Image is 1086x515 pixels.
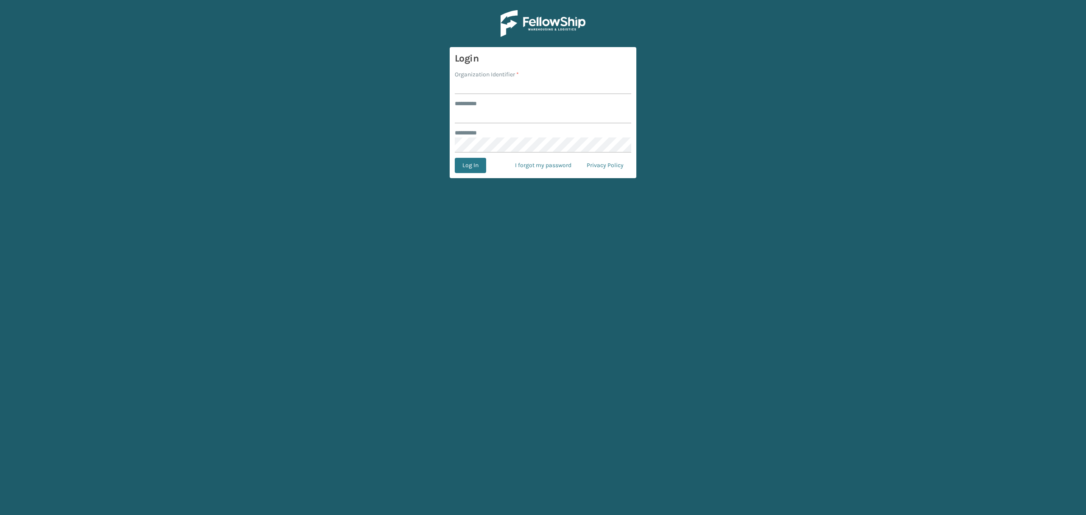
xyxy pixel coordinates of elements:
[507,158,579,173] a: I forgot my password
[455,52,631,65] h3: Login
[579,158,631,173] a: Privacy Policy
[455,158,486,173] button: Log In
[455,70,519,79] label: Organization Identifier
[501,10,585,37] img: Logo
